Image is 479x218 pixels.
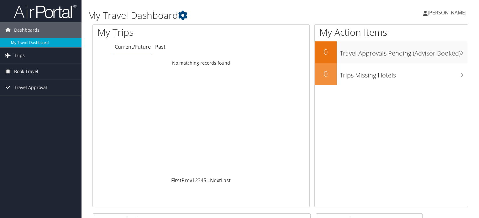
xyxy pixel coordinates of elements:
h3: Travel Approvals Pending (Advisor Booked) [340,46,468,58]
span: Book Travel [14,64,38,79]
span: [PERSON_NAME] [428,9,466,16]
h1: My Action Items [315,26,468,39]
h2: 0 [315,46,337,57]
a: Current/Future [115,43,151,50]
h1: My Trips [97,26,214,39]
h3: Trips Missing Hotels [340,68,468,80]
a: Past [155,43,166,50]
span: Trips [14,48,25,63]
td: No matching records found [93,57,309,69]
span: … [206,177,210,184]
a: 2 [195,177,198,184]
img: airportal-logo.png [14,4,76,19]
span: Dashboards [14,22,39,38]
a: Last [221,177,231,184]
a: Next [210,177,221,184]
a: 4 [201,177,203,184]
a: Prev [182,177,192,184]
a: 0Travel Approvals Pending (Advisor Booked) [315,41,468,63]
a: [PERSON_NAME] [423,3,473,22]
a: First [171,177,182,184]
span: Travel Approval [14,80,47,95]
h2: 0 [315,68,337,79]
h1: My Travel Dashboard [88,9,345,22]
a: 1 [192,177,195,184]
a: 3 [198,177,201,184]
a: 0Trips Missing Hotels [315,63,468,85]
a: 5 [203,177,206,184]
